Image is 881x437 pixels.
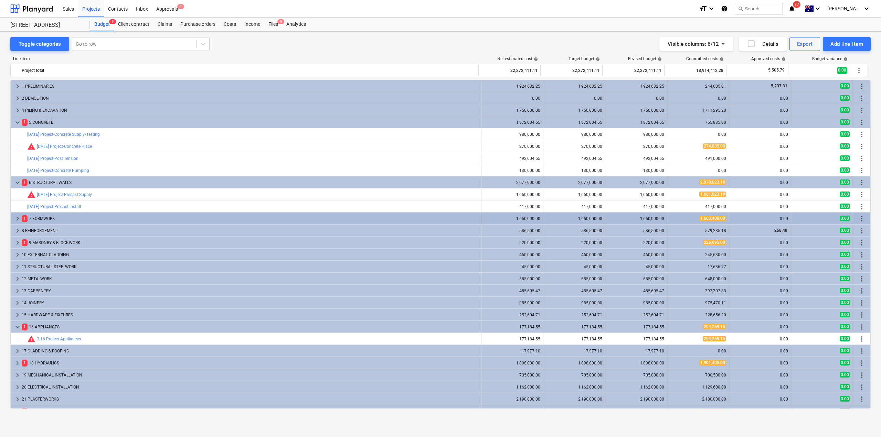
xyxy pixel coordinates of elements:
button: Visible columns:6/12 [659,37,733,51]
div: 0.00 [732,156,788,161]
div: 22,272,411.11 [543,65,599,76]
div: 0.00 [732,349,788,353]
div: Analytics [282,18,310,31]
span: More actions [858,154,866,163]
span: 0.00 [840,192,850,197]
div: 16 APPLIANCES [22,321,478,332]
div: 1,650,000.00 [484,216,540,221]
div: 0.00 [732,120,788,125]
div: Export [797,40,813,48]
span: 1 [22,360,28,366]
div: 0.00 [732,132,788,137]
span: More actions [858,82,866,90]
i: format_size [699,4,707,13]
span: 1 [22,119,28,125]
span: keyboard_arrow_right [13,251,22,259]
div: 0.00 [484,96,540,101]
span: 0.00 [840,131,850,137]
span: help [656,57,662,61]
a: [DATE] Project-Post Tension [27,156,78,161]
iframe: Chat Widget [847,404,881,437]
div: 7 FORMWORK [22,213,478,224]
span: keyboard_arrow_right [13,82,22,90]
span: More actions [858,263,866,271]
button: Details [739,37,787,51]
span: Committed costs exceed revised budget [27,190,35,199]
span: 0.00 [840,83,850,89]
span: 0.00 [840,348,850,353]
span: 204,269.15 [703,324,726,329]
span: keyboard_arrow_right [13,215,22,223]
span: keyboard_arrow_right [13,299,22,307]
div: Project total [22,65,476,76]
span: 0.00 [840,300,850,305]
div: 1,898,000.00 [484,361,540,365]
span: Committed costs exceed revised budget [27,335,35,343]
div: 0.00 [732,373,788,378]
div: 0.00 [732,276,788,281]
div: 0.00 [670,96,726,101]
div: 22,272,411.11 [481,65,538,76]
div: 1,924,632.25 [484,84,540,89]
a: Costs [220,18,240,31]
div: 15 HARDWARE & FIXTURES [22,309,478,320]
span: More actions [855,66,863,75]
a: [DATE] Project-Concrete Place [37,144,92,149]
div: 177,184.55 [484,337,540,341]
span: More actions [858,287,866,295]
div: 417,000.00 [484,204,540,209]
span: More actions [858,323,866,331]
div: 765,885.00 [670,120,726,125]
div: 17,636.77 [670,264,726,269]
div: 1,924,632.25 [608,84,664,89]
div: 0.00 [670,168,726,173]
div: 0.00 [732,108,788,113]
span: 1,901,405.00 [699,360,726,365]
div: 985,000.00 [484,301,540,305]
span: More actions [858,311,866,319]
div: 4 PILING & EXCAVATION [22,105,478,116]
button: Toggle categories [10,37,69,51]
div: Add line-item [830,40,863,48]
span: 0.00 [840,204,850,209]
div: 705,000.00 [484,373,540,378]
div: 586,500.00 [546,228,602,233]
span: keyboard_arrow_right [13,94,22,102]
div: 417,000.00 [608,204,664,209]
span: More actions [858,142,866,151]
span: 9 [277,19,284,24]
span: keyboard_arrow_right [13,287,22,295]
div: 579,285.18 [670,228,726,233]
div: 980,000.00 [546,132,602,137]
div: 0.00 [670,349,726,353]
div: 705,000.00 [608,373,664,378]
div: 252,604.71 [608,313,664,317]
span: 0.00 [840,179,850,185]
span: Committed costs exceed revised budget [27,142,35,151]
span: keyboard_arrow_right [13,106,22,114]
span: More actions [858,299,866,307]
div: 2,077,000.00 [546,180,602,185]
span: 2,078,023.19 [699,179,726,185]
span: help [780,57,786,61]
a: [DATE] Project-Precast Install [27,204,81,209]
span: More actions [858,130,866,139]
span: More actions [858,275,866,283]
button: Export [789,37,820,51]
div: 417,000.00 [670,204,726,209]
div: 17,977.10 [608,349,664,353]
div: Client contract [114,18,153,31]
span: More actions [858,118,866,127]
div: 1,660,000.00 [608,192,664,197]
span: search [738,6,743,11]
i: keyboard_arrow_down [814,4,822,13]
span: keyboard_arrow_right [13,383,22,391]
div: 45,000.00 [608,264,664,269]
span: keyboard_arrow_down [13,323,22,331]
span: 0.00 [840,360,850,365]
div: 0.00 [732,264,788,269]
span: 0.00 [840,324,850,329]
div: 2,077,000.00 [484,180,540,185]
span: More actions [858,371,866,379]
div: 0.00 [732,168,788,173]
